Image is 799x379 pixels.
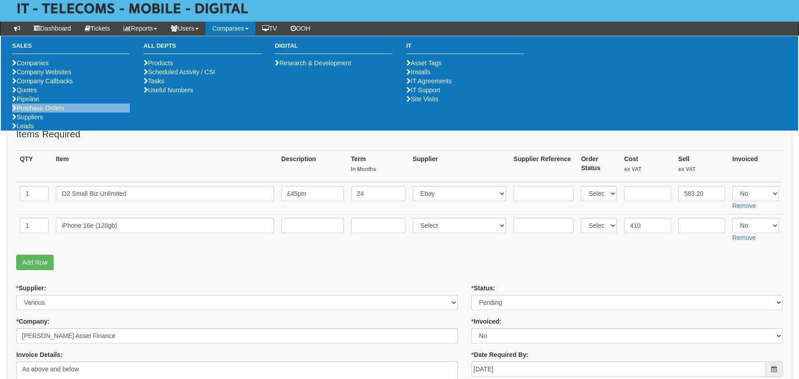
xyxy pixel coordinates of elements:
[347,150,409,182] th: Term
[164,22,205,35] a: Users
[510,150,577,182] th: Supplier Reference
[675,150,729,182] th: Sell
[78,22,117,35] a: Tickets
[284,22,317,35] a: OOH
[678,166,725,173] small: ex VAT
[16,150,52,182] th: QTY
[275,43,393,54] h3: Digital
[12,122,34,130] a: Leads
[16,317,50,326] label: Company:
[406,59,441,67] a: Asset Tags
[12,68,71,76] a: Company Websites
[471,350,529,359] label: Date Required By:
[16,255,54,270] a: Add Row
[12,59,49,67] a: Companies
[143,59,173,67] a: Products
[351,166,406,173] small: In Months
[143,68,215,76] a: Scheduled Activity / CSI
[12,43,130,54] h3: Sales
[732,234,756,241] a: Remove
[16,350,63,359] label: Invoice Details:
[278,150,347,182] th: Description
[12,86,37,94] a: Quotes
[143,86,193,94] a: Useful Numbers
[406,95,438,103] a: Site Visits
[143,77,164,85] a: Tasks
[27,22,78,35] a: Dashboard
[577,150,621,182] th: Order Status
[256,22,284,35] a: TV
[406,86,440,94] a: IT Support
[12,113,43,121] a: Suppliers
[406,68,430,76] a: Installs
[52,150,278,182] th: Item
[624,166,671,173] small: ex VAT
[16,284,46,293] label: Supplier:
[143,43,261,54] h3: All Depts
[275,59,352,67] a: Research & Development
[16,127,80,141] legend: Items Required
[205,22,256,35] a: Companies
[406,77,452,85] a: IT Agreements
[621,150,675,182] th: Cost
[729,150,783,182] th: Invoiced
[471,284,495,293] label: Status:
[471,317,502,326] label: Invoiced:
[12,95,39,103] a: Pipeline
[117,22,164,35] a: Reports
[406,43,524,54] h3: IT
[732,202,756,209] a: Remove
[12,77,73,85] a: Company Callbacks
[409,150,510,182] th: Supplier
[12,104,64,112] a: Purchase Orders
